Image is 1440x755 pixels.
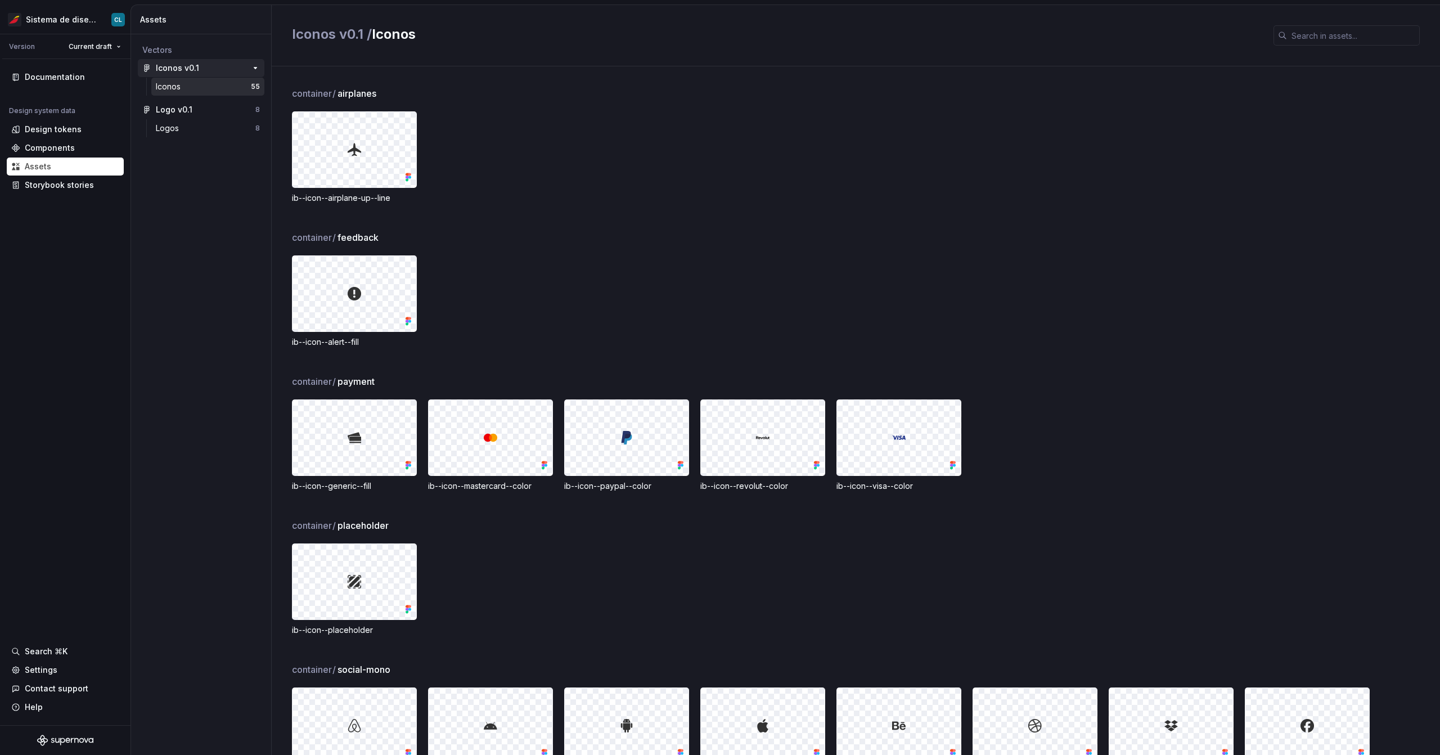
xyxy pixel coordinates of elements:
[138,59,264,77] a: Iconos v0.1
[156,81,185,92] div: Iconos
[138,101,264,119] a: Logo v0.18
[292,25,1260,43] h2: Iconos
[836,480,961,492] div: ib--icon--visa--color
[337,519,389,532] span: placeholder
[428,480,553,492] div: ib--icon--mastercard--color
[9,42,35,51] div: Version
[7,139,124,157] a: Components
[564,480,689,492] div: ib--icon--paypal--color
[292,26,372,42] span: Iconos v0.1 /
[255,124,260,133] div: 8
[37,735,93,746] svg: Supernova Logo
[337,231,379,244] span: feedback
[114,15,122,24] div: CL
[7,120,124,138] a: Design tokens
[156,104,192,115] div: Logo v0.1
[337,663,390,676] span: social-mono
[251,82,260,91] div: 55
[9,106,75,115] div: Design system data
[332,664,336,675] span: /
[25,702,43,713] div: Help
[25,664,57,676] div: Settings
[156,123,183,134] div: Logos
[292,336,417,348] div: ib--icon--alert--fill
[25,161,51,172] div: Assets
[142,44,260,56] div: Vectors
[7,158,124,176] a: Assets
[292,624,417,636] div: ib--icon--placeholder
[7,68,124,86] a: Documentation
[337,375,375,388] span: payment
[64,39,126,55] button: Current draft
[7,680,124,698] button: Contact support
[7,642,124,660] button: Search ⌘K
[332,520,336,531] span: /
[292,480,417,492] div: ib--icon--generic--fill
[8,13,21,26] img: 55604660-494d-44a9-beb2-692398e9940a.png
[332,232,336,243] span: /
[140,14,267,25] div: Assets
[332,376,336,387] span: /
[337,87,376,100] span: airplanes
[255,105,260,114] div: 8
[292,663,336,676] span: container
[292,231,336,244] span: container
[69,42,112,51] span: Current draft
[292,87,336,100] span: container
[25,646,67,657] div: Search ⌘K
[25,179,94,191] div: Storybook stories
[1287,25,1420,46] input: Search in assets...
[7,176,124,194] a: Storybook stories
[156,62,199,74] div: Iconos v0.1
[2,7,128,32] button: Sistema de diseño IberiaCL
[26,14,98,25] div: Sistema de diseño Iberia
[151,78,264,96] a: Iconos55
[292,519,336,532] span: container
[7,698,124,716] button: Help
[332,88,336,99] span: /
[700,480,825,492] div: ib--icon--revolut--color
[25,71,85,83] div: Documentation
[25,124,82,135] div: Design tokens
[25,683,88,694] div: Contact support
[292,375,336,388] span: container
[7,661,124,679] a: Settings
[151,119,264,137] a: Logos8
[25,142,75,154] div: Components
[292,192,417,204] div: ib--icon--airplane-up--line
